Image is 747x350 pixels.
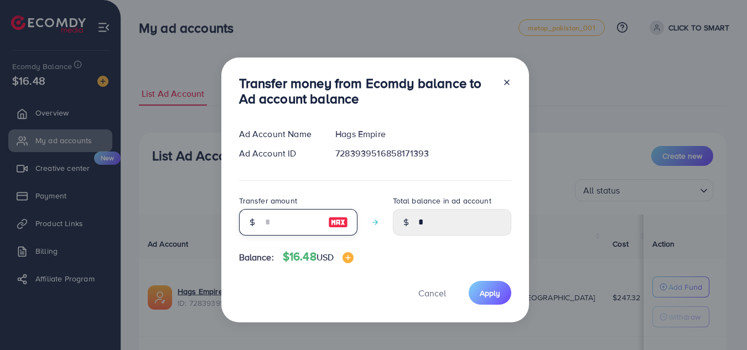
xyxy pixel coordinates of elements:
[469,281,511,305] button: Apply
[343,252,354,263] img: image
[404,281,460,305] button: Cancel
[393,195,491,206] label: Total balance in ad account
[326,128,520,140] div: Hags Empire
[230,128,327,140] div: Ad Account Name
[700,300,739,342] iframe: Chat
[480,288,500,299] span: Apply
[317,251,334,263] span: USD
[283,250,354,264] h4: $16.48
[239,75,494,107] h3: Transfer money from Ecomdy balance to Ad account balance
[328,216,348,229] img: image
[230,147,327,160] div: Ad Account ID
[326,147,520,160] div: 7283939516858171393
[239,195,297,206] label: Transfer amount
[239,251,274,264] span: Balance:
[418,287,446,299] span: Cancel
